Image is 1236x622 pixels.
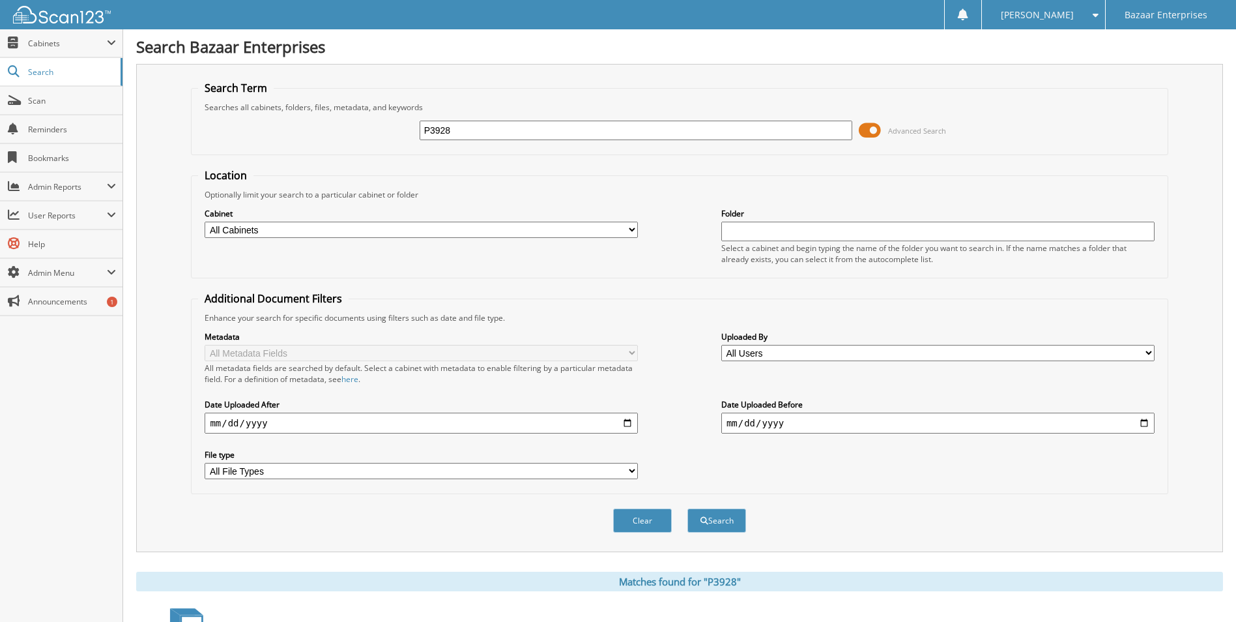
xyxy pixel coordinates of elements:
[687,509,746,533] button: Search
[28,296,116,307] span: Announcements
[721,208,1155,219] label: Folder
[13,6,111,23] img: scan123-logo-white.svg
[721,243,1155,265] div: Select a cabinet and begin typing the name of the folder you want to search in. If the name match...
[888,126,946,136] span: Advanced Search
[613,509,672,533] button: Clear
[107,297,117,307] div: 1
[28,153,116,164] span: Bookmarks
[28,38,107,49] span: Cabinets
[198,168,253,183] legend: Location
[341,374,358,385] a: here
[28,210,107,221] span: User Reports
[28,95,116,106] span: Scan
[136,36,1223,57] h1: Search Bazaar Enterprises
[198,291,349,306] legend: Additional Document Filters
[205,331,638,342] label: Metadata
[721,331,1155,342] label: Uploaded By
[721,413,1155,434] input: end
[198,312,1160,323] div: Enhance your search for specific documents using filters such as date and file type.
[28,67,114,78] span: Search
[28,181,107,192] span: Admin Reports
[28,124,116,135] span: Reminders
[28,267,107,278] span: Admin Menu
[205,413,638,434] input: start
[205,399,638,410] label: Date Uploaded After
[205,449,638,460] label: File type
[198,81,274,95] legend: Search Term
[198,189,1160,200] div: Optionally limit your search to a particular cabinet or folder
[136,572,1223,591] div: Matches found for "P3928"
[205,363,638,385] div: All metadata fields are searched by default. Select a cabinet with metadata to enable filtering b...
[28,239,116,250] span: Help
[1125,11,1207,19] span: Bazaar Enterprises
[721,399,1155,410] label: Date Uploaded Before
[1001,11,1074,19] span: [PERSON_NAME]
[198,102,1160,113] div: Searches all cabinets, folders, files, metadata, and keywords
[205,208,638,219] label: Cabinet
